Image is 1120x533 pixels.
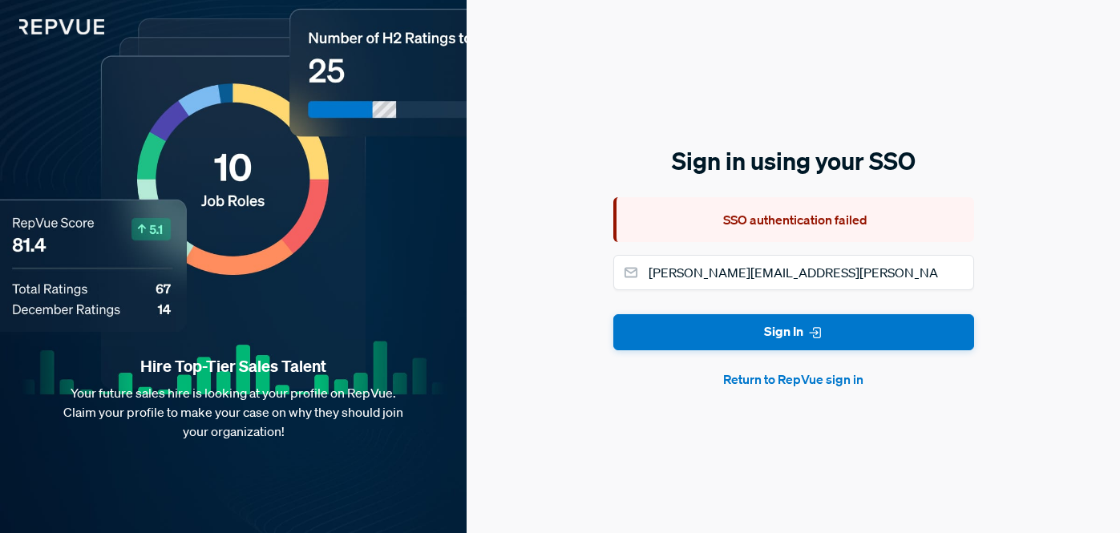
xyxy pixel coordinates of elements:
h5: Sign in using your SSO [613,144,974,178]
p: Your future sales hire is looking at your profile on RepVue. Claim your profile to make your case... [26,383,441,441]
button: Return to RepVue sign in [613,369,974,389]
strong: Hire Top-Tier Sales Talent [26,356,441,377]
div: SSO authentication failed [613,197,974,242]
button: Sign In [613,314,974,350]
input: Email address [613,255,974,290]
